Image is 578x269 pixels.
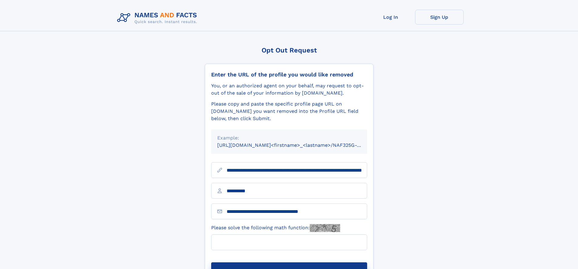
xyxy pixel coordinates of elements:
[211,224,340,232] label: Please solve the following math function:
[205,46,374,54] div: Opt Out Request
[211,71,367,78] div: Enter the URL of the profile you would like removed
[217,134,361,142] div: Example:
[415,10,464,25] a: Sign Up
[211,82,367,97] div: You, or an authorized agent on your behalf, may request to opt-out of the sale of your informatio...
[217,142,379,148] small: [URL][DOMAIN_NAME]<firstname>_<lastname>/NAF325G-xxxxxxxx
[115,10,202,26] img: Logo Names and Facts
[367,10,415,25] a: Log In
[211,100,367,122] div: Please copy and paste the specific profile page URL on [DOMAIN_NAME] you want removed into the Pr...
